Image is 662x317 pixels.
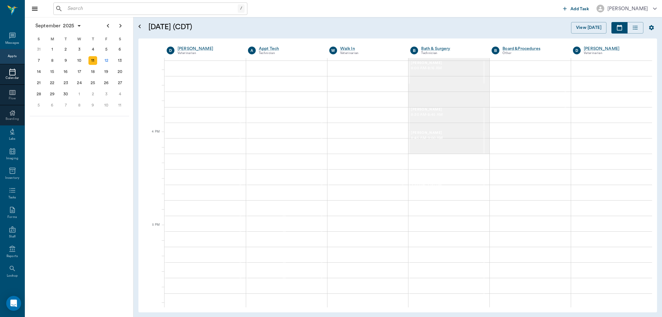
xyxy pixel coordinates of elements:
div: Thursday, September 11, 2025 [88,56,97,65]
button: Previous page [102,20,114,32]
span: Jax [PERSON_NAME] [287,201,320,209]
span: [PERSON_NAME] [249,201,282,205]
span: 10:00 AM - 10:30 AM [287,251,320,264]
button: View [DATE] [571,22,606,34]
span: 8:45 AM - 9:00 AM [411,135,482,141]
div: Tuesday, September 9, 2025 [61,56,70,65]
div: B [492,47,499,54]
div: Monday, October 6, 2025 [48,101,56,110]
span: Deaf Daisy Spay [492,77,564,81]
div: CHECKED_OUT, 8:30 AM - 9:00 AM [246,107,322,154]
div: Labs [9,137,16,141]
div: 5 PM [143,222,160,237]
div: Today, Friday, September 12, 2025 [102,56,111,65]
div: Technician [259,51,320,56]
span: 10:00 AM - 10:30 AM [167,251,239,258]
div: Monday, September 1, 2025 [48,45,56,54]
span: [PERSON_NAME] [167,294,239,298]
div: D [573,47,581,54]
div: Appt Tech [259,46,320,52]
div: Monday, September 29, 2025 [48,90,56,98]
div: Forms [7,215,17,220]
span: 8:30 AM - 9:00 AM [167,112,239,118]
div: Imaging [6,156,18,161]
div: CHECKED_OUT, 9:00 AM - 9:30 AM [164,154,241,200]
div: CHECKED_OUT, 10:00 AM - 10:30 AM [246,247,284,293]
span: 9:30 AM - 10:00 AM [249,205,282,211]
a: Bath & Surgery [421,46,482,52]
div: CHECKED_IN, 8:10 AM - 8:40 AM [490,76,566,123]
div: Tuesday, September 23, 2025 [61,79,70,87]
div: S [32,34,46,44]
div: Veterinarian [340,51,401,56]
div: Saturday, September 27, 2025 [115,79,124,87]
span: 2025 [62,21,75,30]
div: W [73,34,86,44]
div: Tasks [8,195,16,200]
span: Bubbles [PERSON_NAME] [249,247,282,256]
span: [PERSON_NAME] [249,294,320,298]
span: 8:00 AM - 8:15 AM [411,65,482,71]
span: 10:30 AM - 11:00 AM [249,298,320,304]
div: M [46,34,59,44]
button: Open calendar [136,15,143,38]
span: 8:10 AM - 8:40 AM [492,81,564,87]
div: CHECKED_OUT, 9:00 AM - 9:15 AM [408,154,485,177]
div: Thursday, September 18, 2025 [88,67,97,76]
div: A [248,47,256,54]
div: CHECKED_OUT, 9:30 AM - 10:00 AM [284,200,322,247]
div: Veterinarian [584,51,645,56]
div: Staff [9,234,16,239]
span: [PERSON_NAME] [287,247,320,251]
span: 10:30 AM - 11:00 AM [167,298,239,304]
span: 9:15 AM - 9:30 AM [411,182,482,188]
div: Saturday, September 6, 2025 [115,45,124,54]
div: Lookup [7,274,18,278]
a: Walk In [340,46,401,52]
span: September [34,21,62,30]
span: 8:00 AM - 8:30 AM [167,65,239,71]
button: [PERSON_NAME] [592,3,662,14]
div: T [59,34,73,44]
span: 9:00 AM - 9:30 AM [249,158,320,165]
div: Saturday, October 11, 2025 [115,101,124,110]
div: CHECKED_OUT, 9:00 AM - 9:30 AM [327,154,404,200]
span: [PERSON_NAME] [PERSON_NAME] [411,178,482,182]
span: 8:30 AM - 9:00 AM [249,112,320,118]
div: Wednesday, October 1, 2025 [75,90,84,98]
div: Thursday, October 9, 2025 [88,101,97,110]
span: [PERSON_NAME] [411,131,482,135]
button: September2025 [32,20,85,32]
a: [PERSON_NAME] [584,46,645,52]
button: Add Task [561,3,592,14]
span: [PERSON_NAME] [167,108,239,112]
div: CHECKED_OUT, 9:30 AM - 10:00 AM [164,200,241,247]
span: [PERSON_NAME] [411,108,482,112]
div: Thursday, September 4, 2025 [88,45,97,54]
div: Saturday, September 20, 2025 [115,67,124,76]
span: [PERSON_NAME] [330,154,401,158]
div: Saturday, September 13, 2025 [115,56,124,65]
span: 9:00 AM - 9:30 AM [167,158,239,165]
a: Board &Procedures [502,46,564,52]
div: NO_SHOW, 8:30 AM - 8:45 AM [408,107,485,130]
div: Wednesday, September 24, 2025 [75,79,84,87]
button: Next page [114,20,127,32]
div: [PERSON_NAME] [178,46,239,52]
div: Inventory [5,176,19,180]
div: T [86,34,100,44]
div: Thursday, October 2, 2025 [88,90,97,98]
span: 9:30 AM - 10:00 AM [167,205,239,211]
div: Wednesday, September 3, 2025 [75,45,84,54]
span: 10:00 AM - 5:00 PM [411,251,482,258]
span: [PERSON_NAME] [167,247,239,251]
div: Messages [5,41,20,45]
div: CHECKED_OUT, 8:30 AM - 9:00 AM [164,107,241,154]
div: [PERSON_NAME] [607,5,648,12]
span: [PERSON_NAME] [167,201,239,205]
span: Bandit [PERSON_NAME] [249,108,320,112]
